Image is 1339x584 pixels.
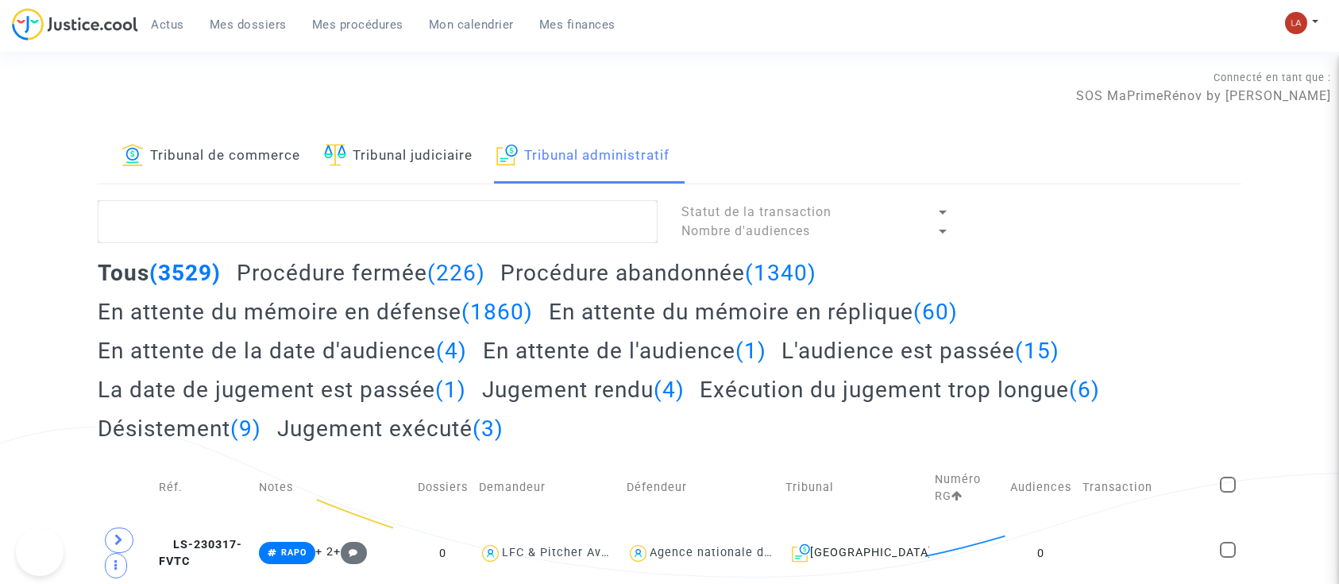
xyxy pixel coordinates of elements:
span: (1) [735,338,766,364]
img: icon-archive.svg [792,543,810,563]
span: (1) [435,377,466,403]
span: (3529) [149,260,221,286]
td: Tribunal [780,454,929,522]
span: (6) [1069,377,1100,403]
div: Agence nationale de l'habitat [650,546,824,559]
h2: Jugement rendu [482,376,685,404]
span: LS-230317-FVTC [159,538,242,569]
img: icon-user.svg [479,542,502,565]
h2: Exécution du jugement trop longue [700,376,1100,404]
span: + [334,545,368,559]
a: Mes procédures [299,13,416,37]
span: (226) [427,260,485,286]
a: Tribunal administratif [496,130,669,184]
td: Numéro RG [929,454,1005,522]
div: LFC & Pitcher Avocat [502,546,627,559]
span: (1860) [461,299,533,325]
iframe: Help Scout Beacon - Open [16,528,64,576]
span: (4) [654,377,685,403]
td: 0 [1005,522,1077,584]
img: icon-faciliter-sm.svg [324,144,346,166]
a: Tribunal de commerce [122,130,300,184]
a: Tribunal judiciaire [324,130,473,184]
a: Mes dossiers [197,13,299,37]
td: Réf. [153,454,253,522]
span: Actus [151,17,184,32]
td: Transaction [1077,454,1214,522]
h2: Tous [98,259,221,287]
a: Mon calendrier [416,13,527,37]
span: (9) [230,416,261,442]
h2: En attente de l'audience [483,337,766,365]
span: Nombre d'audiences [681,223,810,238]
img: icon-banque.svg [122,144,144,166]
a: Actus [138,13,197,37]
h2: En attente du mémoire en réplique [549,298,958,326]
span: Mes procédures [312,17,403,32]
span: (4) [436,338,467,364]
a: Mes finances [527,13,628,37]
span: (60) [913,299,958,325]
span: Connecté en tant que : [1214,72,1331,83]
h2: La date de jugement est passée [98,376,466,404]
img: jc-logo.svg [12,8,138,41]
h2: L'audience est passée [781,337,1059,365]
h2: En attente de la date d'audience [98,337,467,365]
img: 3f9b7d9779f7b0ffc2b90d026f0682a9 [1285,12,1307,34]
img: icon-archive.svg [496,144,518,166]
img: icon-user.svg [627,542,650,565]
span: RAPO [281,547,307,558]
h2: En attente du mémoire en défense [98,298,533,326]
td: 0 [412,522,473,584]
h2: Procédure fermée [237,259,485,287]
td: Défendeur [621,454,780,522]
span: (1340) [745,260,816,286]
td: Dossiers [412,454,473,522]
h2: Procédure abandonnée [500,259,816,287]
span: (3) [473,416,504,442]
h2: Désistement [98,415,261,443]
td: Audiences [1005,454,1077,522]
td: Demandeur [473,454,621,522]
span: Mes finances [539,17,615,32]
div: [GEOGRAPHIC_DATA] [785,543,924,563]
span: Mon calendrier [429,17,514,32]
span: Mes dossiers [210,17,287,32]
h2: Jugement exécuté [277,415,504,443]
span: (15) [1015,338,1059,364]
td: Notes [253,454,412,522]
span: Statut de la transaction [681,204,832,219]
span: + 2 [315,545,334,559]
